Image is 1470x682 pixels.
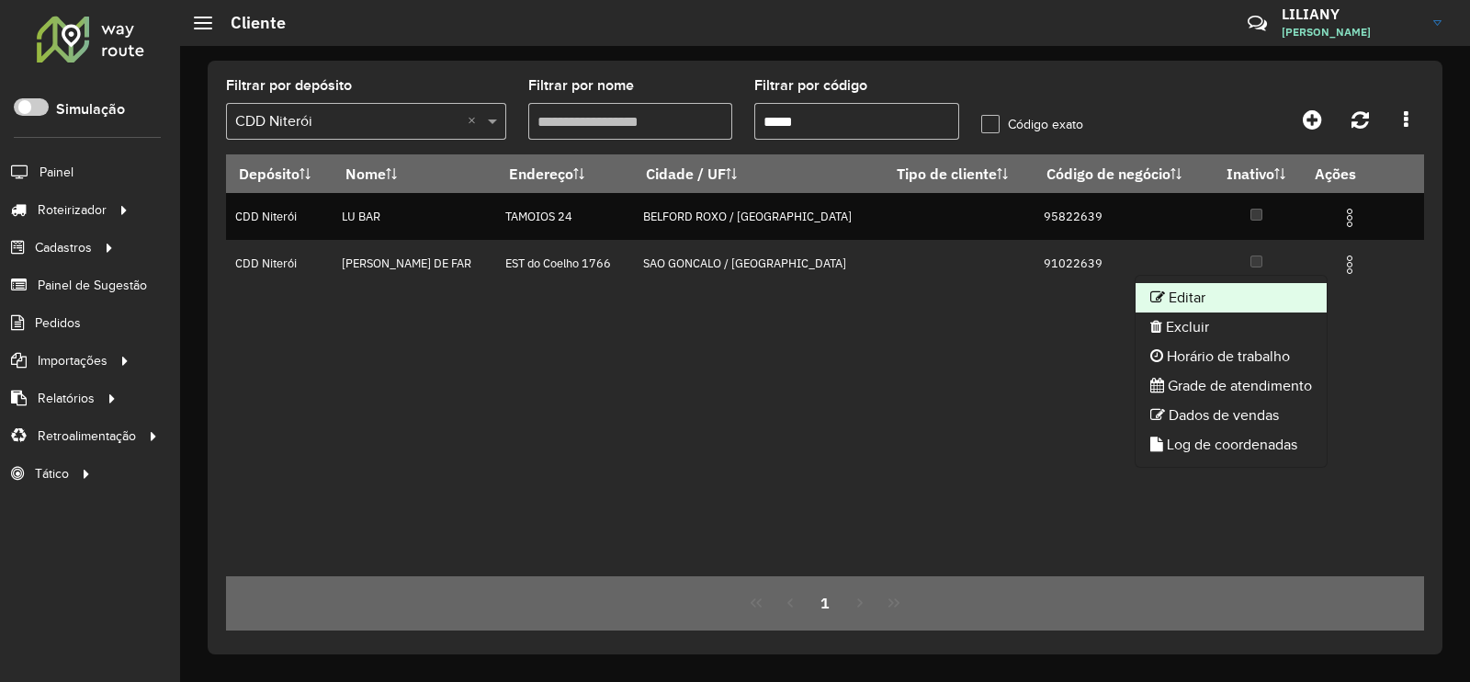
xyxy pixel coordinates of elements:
[38,276,147,295] span: Painel de Sugestão
[38,426,136,446] span: Retroalimentação
[633,154,884,193] th: Cidade / UF
[226,240,333,287] td: CDD Niterói
[1034,154,1210,193] th: Código de negócio
[38,389,95,408] span: Relatórios
[226,154,333,193] th: Depósito
[1136,313,1327,342] li: Excluir
[212,13,286,33] h2: Cliente
[808,585,842,620] button: 1
[1136,342,1327,371] li: Horário de trabalho
[884,154,1034,193] th: Tipo de cliente
[35,238,92,257] span: Cadastros
[1136,371,1327,401] li: Grade de atendimento
[333,154,496,193] th: Nome
[38,351,107,370] span: Importações
[226,193,333,240] td: CDD Niterói
[1282,6,1419,23] h3: LILIANY
[468,110,483,132] span: Clear all
[35,313,81,333] span: Pedidos
[528,74,634,97] label: Filtrar por nome
[496,193,634,240] td: TAMOIOS 24
[333,240,496,287] td: [PERSON_NAME] DE FAR
[1136,283,1327,313] li: Editar
[38,200,107,220] span: Roteirizador
[1136,430,1327,460] li: Log de coordenadas
[496,240,634,287] td: EST do Coelho 1766
[1282,24,1419,40] span: [PERSON_NAME]
[1238,4,1277,43] a: Contato Rápido
[1136,401,1327,430] li: Dados de vendas
[1302,154,1412,193] th: Ações
[754,74,867,97] label: Filtrar por código
[40,163,73,182] span: Painel
[56,98,125,120] label: Simulação
[1034,240,1210,287] td: 91022639
[1034,193,1210,240] td: 95822639
[333,193,496,240] td: LU BAR
[633,240,884,287] td: SAO GONCALO / [GEOGRAPHIC_DATA]
[633,193,884,240] td: BELFORD ROXO / [GEOGRAPHIC_DATA]
[496,154,634,193] th: Endereço
[981,115,1083,134] label: Código exato
[35,464,69,483] span: Tático
[1210,154,1302,193] th: Inativo
[226,74,352,97] label: Filtrar por depósito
